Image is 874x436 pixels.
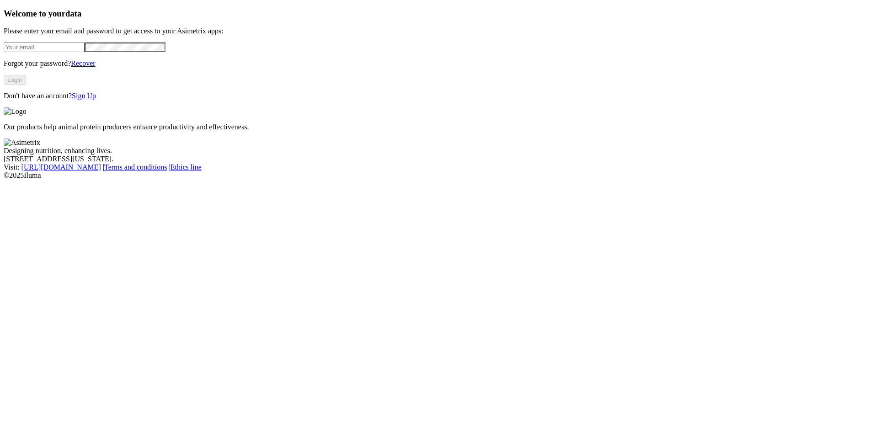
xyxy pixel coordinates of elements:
p: Our products help animal protein producers enhance productivity and effectiveness. [4,123,870,131]
button: Login [4,75,26,85]
a: Ethics line [171,163,202,171]
div: Visit : | | [4,163,870,171]
div: © 2025 Iluma [4,171,870,180]
img: Logo [4,107,27,116]
img: Asimetrix [4,138,40,147]
p: Don't have an account? [4,92,870,100]
a: Sign Up [72,92,96,100]
p: Please enter your email and password to get access to your Asimetrix apps: [4,27,870,35]
a: Terms and conditions [104,163,167,171]
a: Recover [71,59,95,67]
p: Forgot your password? [4,59,870,68]
div: Designing nutrition, enhancing lives. [4,147,870,155]
div: [STREET_ADDRESS][US_STATE]. [4,155,870,163]
a: [URL][DOMAIN_NAME] [21,163,101,171]
span: data [65,9,81,18]
h3: Welcome to your [4,9,870,19]
input: Your email [4,43,85,52]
